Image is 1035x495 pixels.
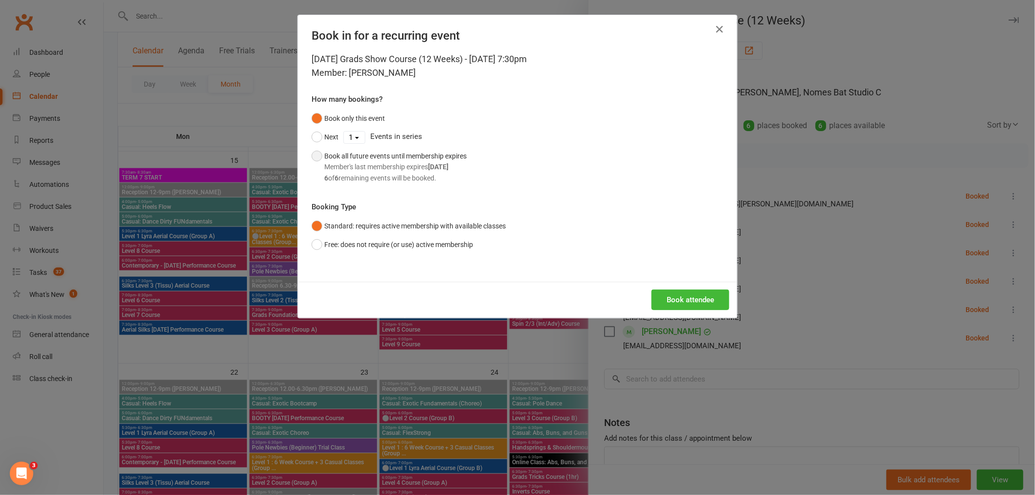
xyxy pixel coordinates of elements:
button: Book all future events until membership expiresMember's last membership expires[DATE]6of6remainin... [312,147,467,187]
div: [DATE] Grads Show Course (12 Weeks) - [DATE] 7:30pm Member: [PERSON_NAME] [312,52,723,80]
strong: [DATE] [428,163,449,171]
div: Member's last membership expires [324,161,467,172]
label: How many bookings? [312,93,382,105]
strong: 6 [335,174,338,182]
button: Book only this event [312,109,385,128]
button: Book attendee [652,290,729,310]
button: Free: does not require (or use) active membership [312,235,473,254]
div: Book all future events until membership expires [324,151,467,183]
button: Standard: requires active membership with available classes [312,217,506,235]
iframe: Intercom live chat [10,462,33,485]
div: Events in series [312,128,723,146]
h4: Book in for a recurring event [312,29,723,43]
button: Next [312,128,338,146]
strong: 6 [324,174,328,182]
div: of remaining events will be booked. [324,173,467,183]
button: Close [712,22,727,37]
label: Booking Type [312,201,356,213]
span: 3 [30,462,38,470]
